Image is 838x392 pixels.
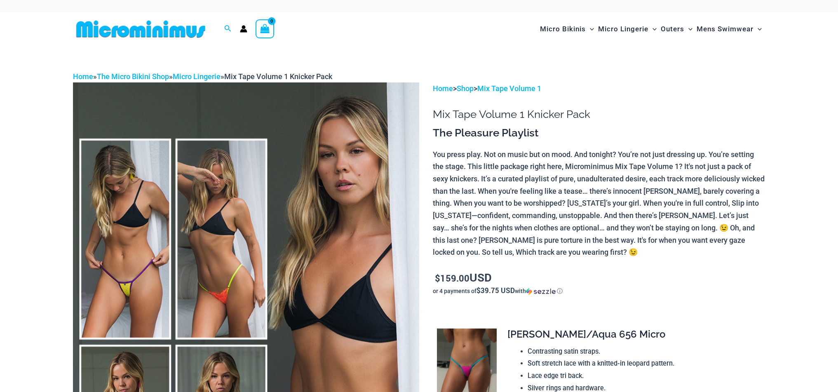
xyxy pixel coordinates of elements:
[648,19,657,40] span: Menu Toggle
[540,19,586,40] span: Micro Bikinis
[224,24,232,34] a: Search icon link
[73,72,93,81] a: Home
[433,108,765,121] h1: Mix Tape Volume 1 Knicker Pack
[598,19,648,40] span: Micro Lingerie
[457,84,474,93] a: Shop
[507,328,665,340] span: [PERSON_NAME]/Aqua 656 Micro
[224,72,332,81] span: Mix Tape Volume 1 Knicker Pack
[526,288,556,295] img: Sezzle
[586,19,594,40] span: Menu Toggle
[73,20,209,38] img: MM SHOP LOGO FLAT
[538,16,596,42] a: Micro BikinisMenu ToggleMenu Toggle
[528,357,758,370] li: Soft stretch lace with a knitted-in leopard pattern.
[684,19,692,40] span: Menu Toggle
[695,16,764,42] a: Mens SwimwearMenu ToggleMenu Toggle
[433,126,765,140] h3: The Pleasure Playlist
[435,272,469,284] bdi: 159.00
[537,15,765,43] nav: Site Navigation
[173,72,221,81] a: Micro Lingerie
[433,148,765,258] p: You press play. Not on music but on mood. And tonight? You’re not just dressing up. You’re settin...
[256,19,275,38] a: View Shopping Cart, empty
[477,286,515,295] span: $39.75 USD
[435,272,440,284] span: $
[528,345,758,358] li: Contrasting satin straps.
[596,16,659,42] a: Micro LingerieMenu ToggleMenu Toggle
[659,16,695,42] a: OutersMenu ToggleMenu Toggle
[528,370,758,382] li: Lace edge tri back.
[433,84,453,93] a: Home
[433,287,765,295] div: or 4 payments of$39.75 USDwithSezzle Click to learn more about Sezzle
[433,82,765,95] p: > >
[661,19,684,40] span: Outers
[477,84,541,93] a: Mix Tape Volume 1
[97,72,169,81] a: The Micro Bikini Shop
[433,287,765,295] div: or 4 payments of with
[240,25,247,33] a: Account icon link
[697,19,753,40] span: Mens Swimwear
[73,72,332,81] span: » » »
[433,271,765,284] p: USD
[753,19,762,40] span: Menu Toggle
